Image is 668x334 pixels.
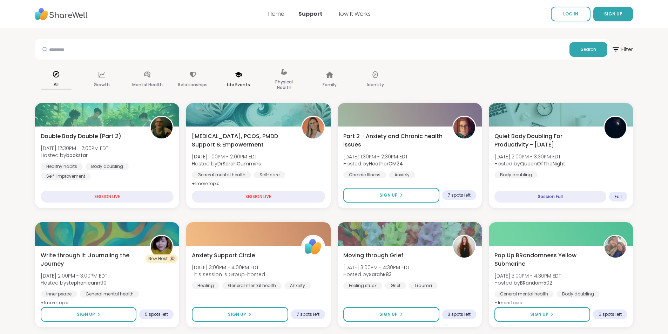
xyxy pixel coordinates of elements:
b: SarahR83 [369,271,392,278]
span: Hosted by [41,152,108,159]
span: [DATE] 1:30PM - 2:30PM EDT [343,153,408,160]
span: [DATE] 3:00PM - 4:30PM EDT [494,272,561,279]
button: Sign Up [41,307,136,322]
b: QueenOfTheNight [520,160,565,167]
span: Pop Up BRandomness Yellow Submarine [494,251,596,268]
span: Double Body Double (Part 2) [41,132,121,141]
span: Hosted by [343,271,410,278]
span: [DATE] 3:00PM - 4:00PM EDT [192,264,265,271]
p: All [41,80,72,89]
div: General mental health [80,291,139,298]
div: Feeling stuck [343,282,382,289]
p: Family [323,81,337,89]
span: LOG IN [563,11,578,17]
button: Search [569,42,607,57]
div: Inner peace [41,291,77,298]
div: Self-Improvement [41,173,91,180]
div: SESSION LIVE [192,191,325,203]
span: 3 spots left [448,312,471,317]
div: Trauma [409,282,438,289]
span: Quiet Body Doubling For Productivity - [DATE] [494,132,596,149]
button: Sign Up [192,307,288,322]
img: ShareWell Nav Logo [35,5,88,24]
span: Full [615,194,622,199]
span: 5 spots left [599,312,622,317]
span: This session is Group-hosted [192,271,265,278]
img: QueenOfTheNight [605,117,626,138]
b: stephanieann90 [66,279,107,286]
span: Moving through Grief [343,251,403,260]
img: bookstar [151,117,173,138]
div: General mental health [494,291,554,298]
span: 5 spots left [145,312,168,317]
div: General mental health [192,171,251,178]
span: [DATE] 2:00PM - 3:00PM EDT [41,272,107,279]
span: Sign Up [77,311,95,318]
a: LOG IN [551,7,591,21]
span: Sign Up [530,311,548,318]
span: [DATE] 1:00PM - 2:00PM EDT [192,153,261,160]
div: Body doubling [86,163,129,170]
span: [DATE] 3:00PM - 4:30PM EDT [343,264,410,271]
button: Sign Up [343,188,439,203]
button: SIGN UP [593,7,633,21]
span: Hosted by [192,160,261,167]
span: Filter [612,41,633,58]
span: [MEDICAL_DATA], PCOS, PMDD Support & Empowerment [192,132,293,149]
div: Anxiety [389,171,415,178]
div: Grief [385,282,406,289]
div: New Host! 🎉 [146,254,178,263]
img: HeatherCM24 [453,117,475,138]
span: Hosted by [494,160,565,167]
span: Anxiety Support Circle [192,251,255,260]
span: [DATE] 2:00PM - 3:30PM EDT [494,153,565,160]
div: Chronic Illness [343,171,386,178]
b: bookstar [66,152,88,159]
img: DrSarahCummins [302,117,324,138]
span: Hosted by [343,160,408,167]
span: Sign Up [228,311,246,318]
a: Home [268,10,284,18]
span: Hosted by [494,279,561,286]
b: HeatherCM24 [369,160,403,167]
span: Write through it: Journaling the Journey [41,251,142,268]
img: BRandom502 [605,236,626,258]
a: Support [298,10,323,18]
div: Session Full [494,191,606,203]
button: Filter [612,39,633,60]
div: Body doubling [494,171,538,178]
span: 7 spots left [448,192,471,198]
p: Relationships [178,81,208,89]
span: [DATE] 12:30PM - 2:00PM EDT [41,145,108,152]
div: Body doubling [556,291,600,298]
div: SESSION LIVE [41,191,174,203]
span: Sign Up [379,192,398,198]
p: Physical Health [269,78,299,92]
b: BRandom502 [520,279,552,286]
span: Sign Up [379,311,398,318]
a: How It Works [337,10,371,18]
span: Search [581,46,596,53]
div: Healthy habits [41,163,83,170]
div: General mental health [222,282,282,289]
p: Life Events [227,81,250,89]
img: SarahR83 [453,236,475,258]
span: 7 spots left [297,312,319,317]
div: Healing [192,282,220,289]
button: Sign Up [494,307,590,322]
p: Mental Health [132,81,163,89]
div: Anxiety [284,282,311,289]
span: SIGN UP [604,11,622,17]
button: Sign Up [343,307,439,322]
p: Identity [367,81,384,89]
p: Growth [94,81,110,89]
b: DrSarahCummins [217,160,261,167]
span: Part 2 - Anxiety and Chronic health issues [343,132,445,149]
img: ShareWell [302,236,324,258]
img: stephanieann90 [151,236,173,258]
span: Hosted by [41,279,107,286]
div: Self-care [254,171,285,178]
